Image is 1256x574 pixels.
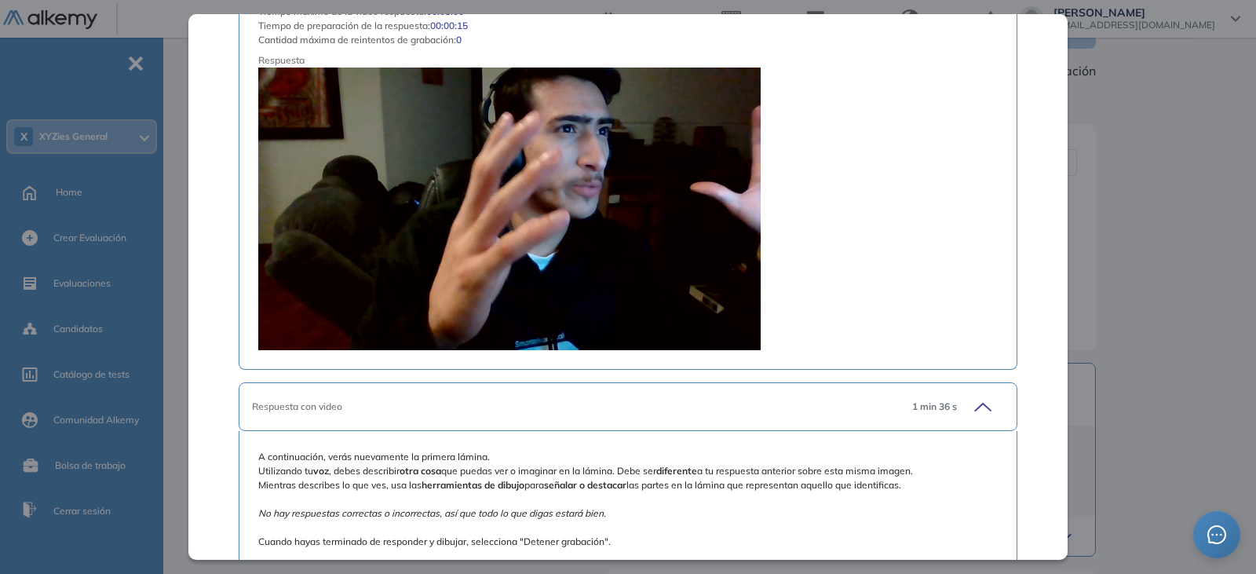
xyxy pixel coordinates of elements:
span: 1 min 36 s [912,400,957,414]
span: Tiempo de preparación de la respuesta : [258,19,430,33]
b: otra cosa [400,465,441,477]
span: Respuesta [258,53,924,68]
b: voz [313,465,329,477]
span: message [1207,525,1227,545]
b: diferente [656,465,697,477]
span: 0 [456,33,462,47]
span: 00:00:15 [430,19,468,33]
span: A continuación, verás nuevamente la primera lámina. Utilizando tu , debes describir que puedas ve... [258,450,998,549]
i: No hay respuestas correctas o incorrectas, así que todo lo que digas estará bien. [258,507,606,519]
b: señalar o destacar [544,479,626,491]
b: herramientas de dibujo [422,479,524,491]
div: Respuesta con video [252,400,900,414]
span: Cantidad máxima de reintentos de grabación : [258,33,456,47]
